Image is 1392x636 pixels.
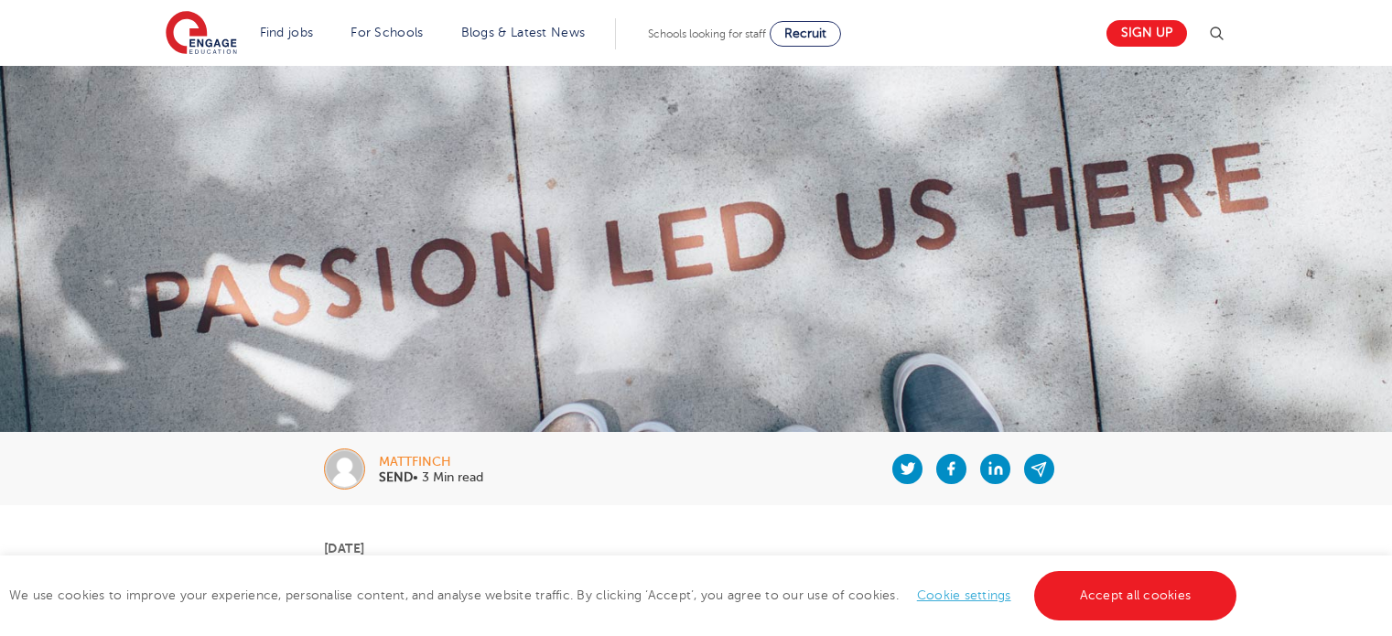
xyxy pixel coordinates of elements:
[379,471,483,484] p: • 3 Min read
[9,588,1241,602] span: We use cookies to improve your experience, personalise content, and analyse website traffic. By c...
[379,470,413,484] b: SEND
[461,26,586,39] a: Blogs & Latest News
[917,588,1011,602] a: Cookie settings
[324,542,1068,555] p: [DATE]
[1106,20,1187,47] a: Sign up
[1034,571,1237,620] a: Accept all cookies
[260,26,314,39] a: Find jobs
[648,27,766,40] span: Schools looking for staff
[351,26,423,39] a: For Schools
[379,456,483,469] div: mattfinch
[166,11,237,57] img: Engage Education
[784,27,826,40] span: Recruit
[770,21,841,47] a: Recruit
